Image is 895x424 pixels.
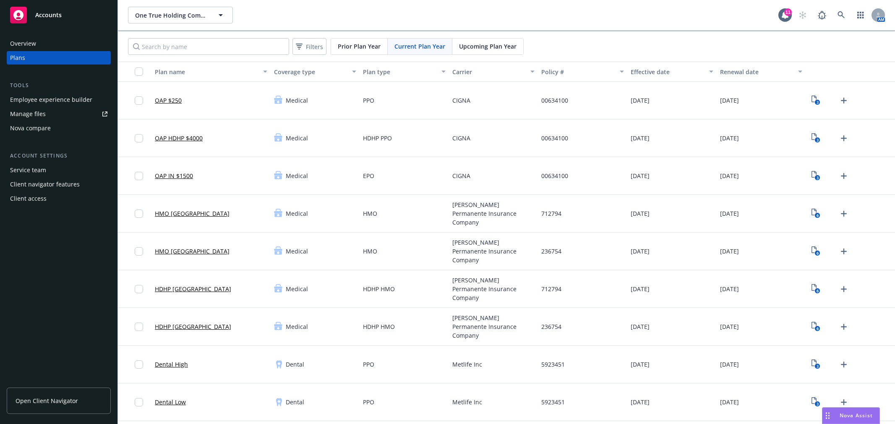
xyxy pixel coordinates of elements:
[837,169,851,183] a: Upload Plan Documents
[794,7,811,23] a: Start snowing
[394,42,445,51] span: Current Plan Year
[135,209,143,218] input: Toggle Row Selected
[135,134,143,142] input: Toggle Row Selected
[155,247,230,256] a: HMO [GEOGRAPHIC_DATA]
[128,38,289,55] input: Search by name
[809,169,822,183] a: View Plan Documents
[155,134,203,142] a: OAP HDHP $4000
[538,62,627,82] button: Policy #
[837,94,851,107] a: Upload Plan Documents
[16,396,78,405] span: Open Client Navigator
[363,398,374,406] span: PPO
[541,209,561,218] span: 712794
[837,358,851,371] a: Upload Plan Documents
[155,284,231,293] a: HDHP [GEOGRAPHIC_DATA]
[541,398,565,406] span: 5923451
[274,67,347,76] div: Coverage type
[286,247,308,256] span: Medical
[631,134,650,142] span: [DATE]
[717,62,806,82] button: Renewal date
[452,313,535,340] span: [PERSON_NAME] Permanente Insurance Company
[809,320,822,334] a: View Plan Documents
[7,51,111,65] a: Plans
[452,134,470,142] span: CIGNA
[837,320,851,334] a: Upload Plan Documents
[541,96,568,105] span: 00634100
[452,238,535,264] span: [PERSON_NAME] Permanente Insurance Company
[541,134,568,142] span: 00634100
[35,12,62,18] span: Accounts
[135,172,143,180] input: Toggle Row Selected
[135,67,143,76] input: Select all
[271,62,360,82] button: Coverage type
[809,358,822,371] a: View Plan Documents
[360,62,449,82] button: Plan type
[452,276,535,302] span: [PERSON_NAME] Permanente Insurance Company
[286,134,308,142] span: Medical
[135,360,143,369] input: Toggle Row Selected
[363,67,436,76] div: Plan type
[452,171,470,180] span: CIGNA
[840,412,873,419] span: Nova Assist
[10,51,25,65] div: Plans
[459,42,517,51] span: Upcoming Plan Year
[363,247,377,256] span: HMO
[292,38,326,55] button: Filters
[816,401,818,407] text: 3
[837,207,851,220] a: Upload Plan Documents
[135,247,143,256] input: Toggle Row Selected
[631,284,650,293] span: [DATE]
[816,288,818,294] text: 6
[135,285,143,293] input: Toggle Row Selected
[809,94,822,107] a: View Plan Documents
[816,213,818,218] text: 6
[10,163,46,177] div: Service team
[822,408,833,424] div: Drag to move
[541,67,615,76] div: Policy #
[10,192,47,205] div: Client access
[286,360,304,369] span: Dental
[363,284,395,293] span: HDHP HMO
[155,360,188,369] a: Dental High
[286,171,308,180] span: Medical
[822,407,880,424] button: Nova Assist
[837,245,851,258] a: Upload Plan Documents
[155,322,231,331] a: HDHP [GEOGRAPHIC_DATA]
[631,96,650,105] span: [DATE]
[363,209,377,218] span: HMO
[7,37,111,50] a: Overview
[10,178,80,191] div: Client navigator features
[816,364,818,369] text: 3
[7,122,111,135] a: Nova compare
[809,282,822,296] a: View Plan Documents
[541,322,561,331] span: 236754
[452,360,482,369] span: Metlife Inc
[631,322,650,331] span: [DATE]
[306,42,323,51] span: Filters
[627,62,717,82] button: Effective date
[286,96,308,105] span: Medical
[720,360,739,369] span: [DATE]
[720,322,739,331] span: [DATE]
[541,284,561,293] span: 712794
[7,93,111,106] a: Employee experience builder
[720,96,739,105] span: [DATE]
[7,3,111,27] a: Accounts
[541,171,568,180] span: 00634100
[816,137,818,143] text: 3
[816,175,818,181] text: 3
[809,245,822,258] a: View Plan Documents
[363,96,374,105] span: PPO
[720,209,739,218] span: [DATE]
[7,107,111,121] a: Manage files
[155,67,258,76] div: Plan name
[449,62,538,82] button: Carrier
[814,7,830,23] a: Report a Bug
[452,200,535,227] span: [PERSON_NAME] Permanente Insurance Company
[294,41,325,53] span: Filters
[286,322,308,331] span: Medical
[837,132,851,145] a: Upload Plan Documents
[816,251,818,256] text: 6
[10,122,51,135] div: Nova compare
[631,398,650,406] span: [DATE]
